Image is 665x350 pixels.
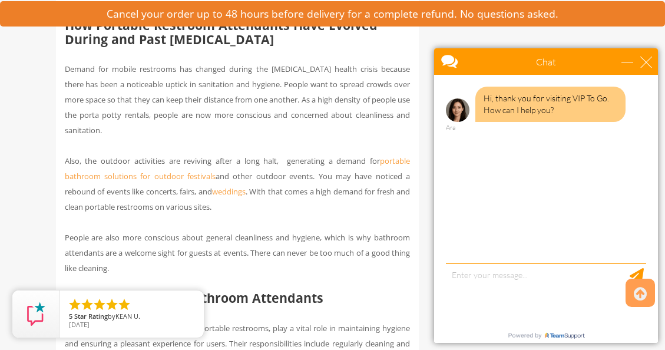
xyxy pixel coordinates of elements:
[74,312,108,321] span: Star Rating
[69,320,90,329] span: [DATE]
[105,298,119,312] li: 
[212,186,246,197] a: weddings
[117,298,131,312] li: 
[427,41,665,350] iframe: Live Chat Box
[69,313,194,321] span: by
[80,298,94,312] li: 
[68,298,82,312] li: 
[24,302,48,326] img: Review Rating
[92,298,107,312] li: 
[65,16,378,47] strong: How Portable Restroom Attendants Have Evolved During and Past [MEDICAL_DATA]
[69,312,72,321] span: 5
[115,312,140,321] span: KEAN U.
[65,153,411,214] p: Also, the outdoor activities are reviving after a long halt, generating a demand for and other ou...
[65,61,411,138] p: Demand for mobile restrooms has changed during the [MEDICAL_DATA] health crisis because there has...
[65,230,411,276] p: People are also more conscious about general cleanliness and hygiene, which is why bathroom atten...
